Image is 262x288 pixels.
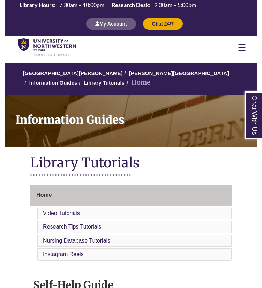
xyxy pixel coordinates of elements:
li: Home [125,78,150,88]
a: Information Guides [29,80,77,86]
a: Research Tips Tutorials [43,224,101,230]
th: Library Hours: [17,1,57,9]
a: Information Guides [5,95,257,147]
a: Chat 24/7 [143,21,183,27]
a: [PERSON_NAME][GEOGRAPHIC_DATA] [129,70,229,76]
a: [GEOGRAPHIC_DATA][PERSON_NAME] [23,70,122,76]
a: My Account [86,21,136,27]
a: Video Tutorials [43,210,80,216]
a: Home [30,185,232,206]
a: Nursing Database Tutorials [43,238,110,244]
span: Home [36,192,52,198]
img: UNWSP Library Logo [18,38,76,57]
button: Chat 24/7 [143,18,183,30]
div: Guide Page Menu [30,185,232,262]
a: Library Tutorials [84,80,125,86]
th: Research Desk: [109,1,151,9]
span: 9:00am – 5:00pm [154,1,196,8]
span: 7:30am – 10:00pm [59,1,104,8]
h1: Information Guides [11,95,257,138]
a: Instagram Reels [43,251,84,257]
button: My Account [86,18,136,30]
h1: Library Tutorials [30,154,232,173]
a: Hours Today [17,1,199,10]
